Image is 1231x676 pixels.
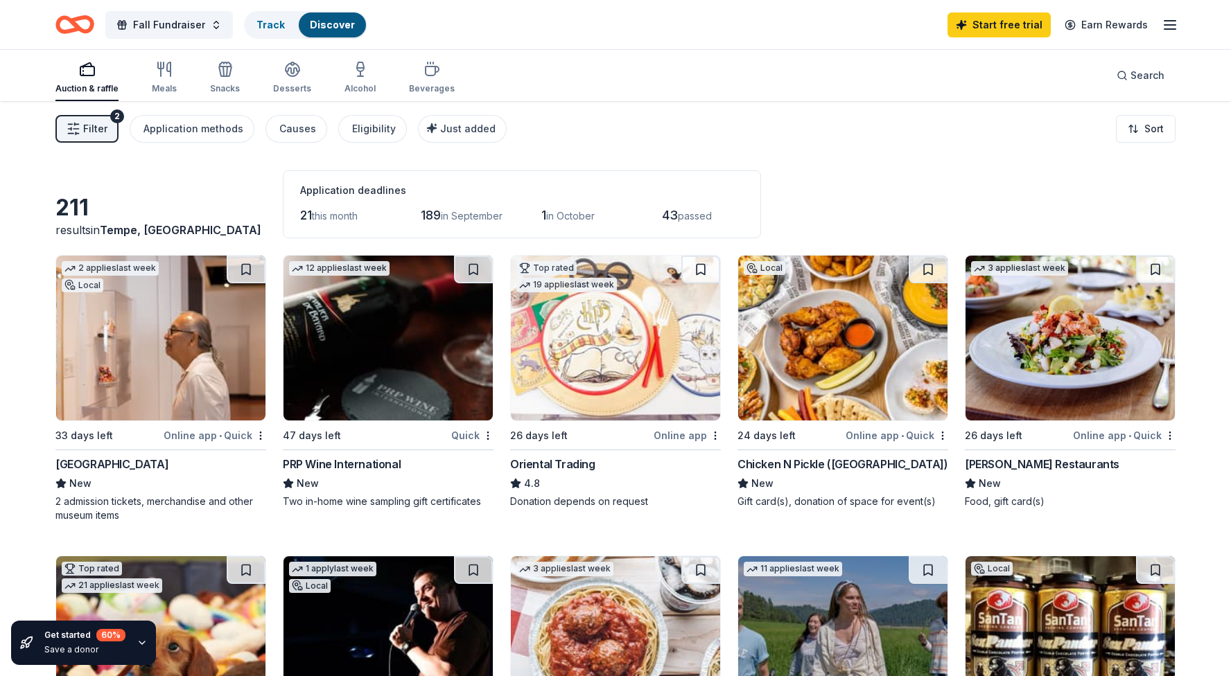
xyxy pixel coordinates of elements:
span: Fall Fundraiser [133,17,205,33]
a: Image for Cameron Mitchell Restaurants3 applieslast week26 days leftOnline app•Quick[PERSON_NAME]... [965,255,1176,508]
div: Online app Quick [1073,427,1176,444]
div: Local [971,562,1013,576]
button: Auction & raffle [55,55,119,101]
a: Image for Oriental TradingTop rated19 applieslast week26 days leftOnline appOriental Trading4.8Do... [510,255,721,508]
div: Save a donor [44,644,125,655]
div: 47 days left [283,427,341,444]
button: Eligibility [338,115,407,143]
img: Image for Cameron Mitchell Restaurants [966,256,1175,420]
a: Image for PRP Wine International12 applieslast week47 days leftQuickPRP Wine InternationalNewTwo ... [283,255,494,508]
span: New [69,475,91,492]
img: Image for Oriental Trading [511,256,720,420]
span: Tempe, [GEOGRAPHIC_DATA] [100,223,261,237]
div: 1 apply last week [289,562,376,576]
div: Top rated [62,562,122,576]
button: Desserts [273,55,311,101]
button: Beverages [409,55,455,101]
div: 12 applies last week [289,261,390,276]
div: Eligibility [352,121,396,137]
span: • [1128,430,1131,441]
div: 33 days left [55,427,113,444]
button: Alcohol [344,55,376,101]
button: Snacks [210,55,240,101]
div: Food, gift card(s) [965,495,1176,508]
div: 3 applies last week [971,261,1068,276]
div: 26 days left [965,427,1022,444]
a: Discover [310,19,355,30]
button: Just added [418,115,507,143]
div: Alcohol [344,83,376,94]
span: New [297,475,319,492]
div: Application deadlines [300,182,744,199]
div: 2 applies last week [62,261,159,276]
div: Online app Quick [164,427,266,444]
div: Beverages [409,83,455,94]
a: Start free trial [948,12,1051,37]
span: New [751,475,774,492]
span: New [979,475,1001,492]
div: Auction & raffle [55,83,119,94]
span: Filter [83,121,107,137]
div: 21 applies last week [62,578,162,593]
span: 4.8 [524,475,540,492]
div: 26 days left [510,427,568,444]
span: 43 [662,208,678,222]
button: Meals [152,55,177,101]
img: Image for Chicken N Pickle (Glendale) [738,256,948,420]
button: Fall Fundraiser [105,11,233,39]
div: Online app [654,427,721,444]
div: [GEOGRAPHIC_DATA] [55,456,168,472]
span: Search [1130,67,1164,84]
a: Home [55,8,94,41]
span: 189 [421,208,441,222]
button: Application methods [130,115,254,143]
div: Quick [451,427,494,444]
div: results [55,222,266,238]
div: 211 [55,194,266,222]
div: Get started [44,629,125,641]
div: Donation depends on request [510,495,721,508]
img: Image for PRP Wine International [283,256,493,420]
div: Gift card(s), donation of space for event(s) [737,495,948,508]
span: in October [546,210,595,222]
div: Meals [152,83,177,94]
img: Image for Heard Museum [56,256,265,420]
div: Local [744,261,785,275]
div: 2 admission tickets, merchandise and other museum items [55,495,266,522]
div: Causes [279,121,316,137]
span: in September [441,210,503,222]
span: • [219,430,222,441]
div: 24 days left [737,427,796,444]
button: Search [1106,62,1176,89]
a: Image for Chicken N Pickle (Glendale)Local24 days leftOnline app•QuickChicken N Pickle ([GEOGRAPH... [737,255,948,508]
button: Sort [1116,115,1176,143]
div: [PERSON_NAME] Restaurants [965,456,1119,472]
span: this month [312,210,358,222]
a: Image for Heard Museum2 applieslast weekLocal33 days leftOnline app•Quick[GEOGRAPHIC_DATA]New2 ad... [55,255,266,522]
button: Filter2 [55,115,119,143]
div: 3 applies last week [516,562,613,576]
a: Track [256,19,285,30]
div: Local [62,278,103,292]
div: Desserts [273,83,311,94]
div: PRP Wine International [283,456,401,472]
a: Earn Rewards [1056,12,1156,37]
div: Online app Quick [846,427,948,444]
div: Top rated [516,261,577,275]
div: Application methods [143,121,243,137]
span: 21 [300,208,312,222]
div: Local [289,579,331,593]
div: 11 applies last week [744,562,842,576]
span: in [91,223,261,237]
div: 19 applies last week [516,278,617,292]
span: Sort [1144,121,1164,137]
button: Causes [265,115,327,143]
span: passed [678,210,712,222]
button: TrackDiscover [244,11,367,39]
div: Two in-home wine sampling gift certificates [283,495,494,508]
span: Just added [440,123,496,134]
span: • [901,430,904,441]
div: 60 % [96,629,125,641]
span: 1 [541,208,546,222]
div: Snacks [210,83,240,94]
